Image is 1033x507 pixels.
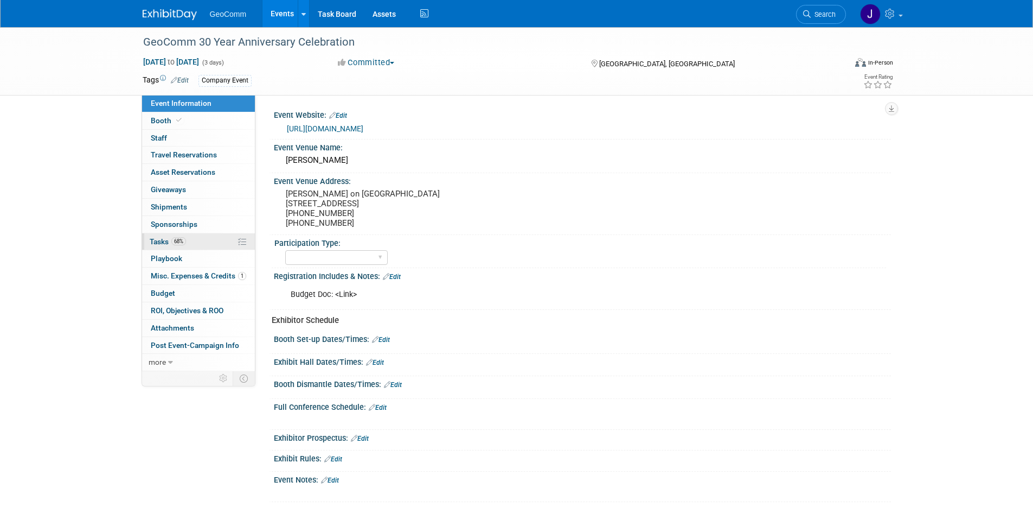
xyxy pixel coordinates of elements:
[274,430,891,444] div: Exhibitor Prospectus:
[855,58,866,67] img: Format-Inperson.png
[796,5,846,24] a: Search
[139,33,830,52] div: GeoComm 30 Year Anniversary Celebration
[149,358,166,366] span: more
[599,60,735,68] span: [GEOGRAPHIC_DATA], [GEOGRAPHIC_DATA]
[274,376,891,390] div: Booth Dismantle Dates/Times:
[369,404,387,411] a: Edit
[151,324,194,332] span: Attachments
[321,477,339,484] a: Edit
[142,130,255,147] a: Staff
[351,435,369,442] a: Edit
[868,59,893,67] div: In-Person
[142,164,255,181] a: Asset Reservations
[198,75,252,86] div: Company Event
[274,107,891,121] div: Event Website:
[151,168,215,176] span: Asset Reservations
[151,202,187,211] span: Shipments
[151,116,184,125] span: Booth
[201,59,224,66] span: (3 days)
[287,124,363,133] a: [URL][DOMAIN_NAME]
[142,250,255,267] a: Playbook
[274,140,891,153] div: Event Venue Name:
[286,189,519,228] pre: [PERSON_NAME] on [GEOGRAPHIC_DATA] [STREET_ADDRESS] [PHONE_NUMBER] [PHONE_NUMBER]
[811,10,836,18] span: Search
[143,74,189,87] td: Tags
[274,173,891,187] div: Event Venue Address:
[151,254,182,263] span: Playbook
[329,112,347,119] a: Edit
[151,271,246,280] span: Misc. Expenses & Credits
[143,9,197,20] img: ExhibitDay
[860,4,881,24] img: Jason Kim
[274,235,886,249] div: Participation Type:
[282,152,883,169] div: [PERSON_NAME]
[143,57,200,67] span: [DATE] [DATE]
[142,112,255,129] a: Booth
[151,289,175,297] span: Budget
[142,354,255,371] a: more
[324,455,342,463] a: Edit
[151,341,239,350] span: Post Event-Campaign Info
[214,371,233,385] td: Personalize Event Tab Strip
[142,233,255,250] a: Tasks68%
[142,268,255,284] a: Misc. Expenses & Credits1
[142,285,255,302] a: Budget
[274,472,891,486] div: Event Notes:
[142,320,255,337] a: Attachments
[863,74,893,80] div: Event Rating
[210,10,247,18] span: GeoComm
[142,302,255,319] a: ROI, Objectives & ROO
[274,268,891,282] div: Registration Includes & Notes:
[142,216,255,233] a: Sponsorships
[142,95,255,112] a: Event Information
[274,451,891,465] div: Exhibit Rules:
[142,199,255,216] a: Shipments
[272,315,883,326] div: Exhibitor Schedule
[274,399,891,413] div: Full Conference Schedule:
[142,181,255,198] a: Giveaways
[238,272,246,280] span: 1
[782,56,894,73] div: Event Format
[383,273,401,281] a: Edit
[142,147,255,163] a: Travel Reservations
[176,117,182,123] i: Booth reservation complete
[283,284,772,306] div: Budget Doc: <Link>
[334,57,399,68] button: Committed
[274,331,891,345] div: Booth Set-up Dates/Times:
[151,185,186,194] span: Giveaways
[274,354,891,368] div: Exhibit Hall Dates/Times:
[233,371,255,385] td: Toggle Event Tabs
[151,220,197,229] span: Sponsorships
[142,337,255,354] a: Post Event-Campaign Info
[151,99,211,107] span: Event Information
[151,150,217,159] span: Travel Reservations
[151,134,167,142] span: Staff
[150,237,186,246] span: Tasks
[166,58,176,66] span: to
[366,359,384,366] a: Edit
[171,77,189,84] a: Edit
[372,336,390,344] a: Edit
[171,237,186,245] span: 68%
[151,306,223,315] span: ROI, Objectives & ROO
[384,381,402,389] a: Edit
